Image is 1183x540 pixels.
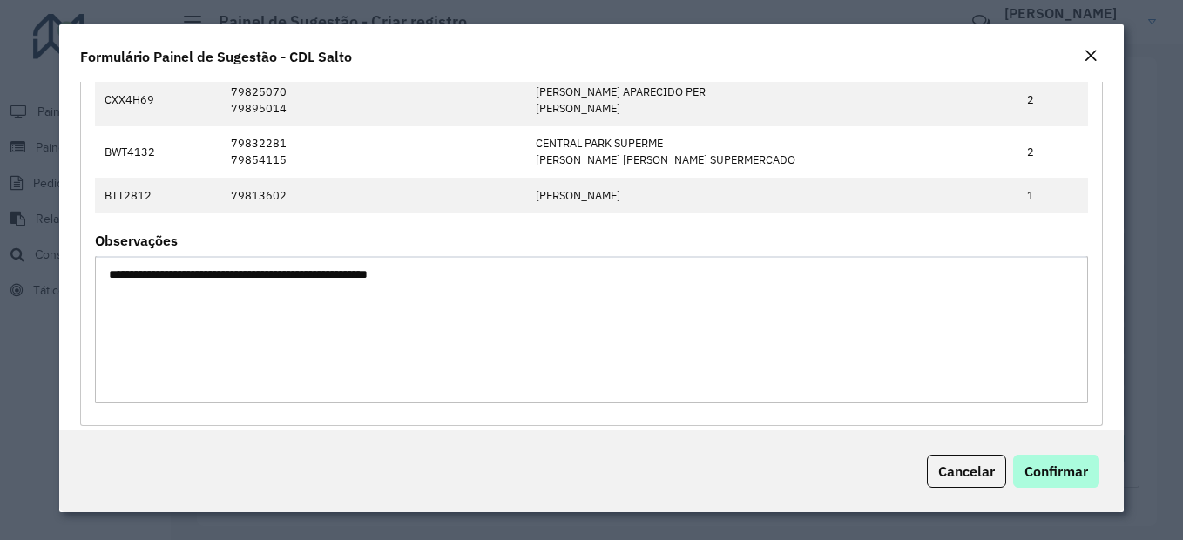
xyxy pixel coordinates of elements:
td: CENTRAL PARK SUPERME [PERSON_NAME] [PERSON_NAME] SUPERMERCADO [527,126,1018,178]
label: Observações [95,230,178,251]
td: 79813602 [221,178,527,213]
span: Cancelar [938,462,995,480]
td: BTT2812 [95,178,221,213]
span: Confirmar [1024,462,1088,480]
td: 2 [1018,126,1088,178]
button: Close [1078,45,1103,68]
td: [PERSON_NAME] APARECIDO PER [PERSON_NAME] [527,74,1018,125]
td: [PERSON_NAME] [527,178,1018,213]
td: CXX4H69 [95,74,221,125]
h4: Formulário Painel de Sugestão - CDL Salto [80,46,352,67]
button: Cancelar [927,455,1006,488]
td: BWT4132 [95,126,221,178]
td: 79825070 79895014 [221,74,527,125]
td: 1 [1018,178,1088,213]
td: 79832281 79854115 [221,126,527,178]
button: Confirmar [1013,455,1099,488]
td: 2 [1018,74,1088,125]
em: Fechar [1084,49,1098,63]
